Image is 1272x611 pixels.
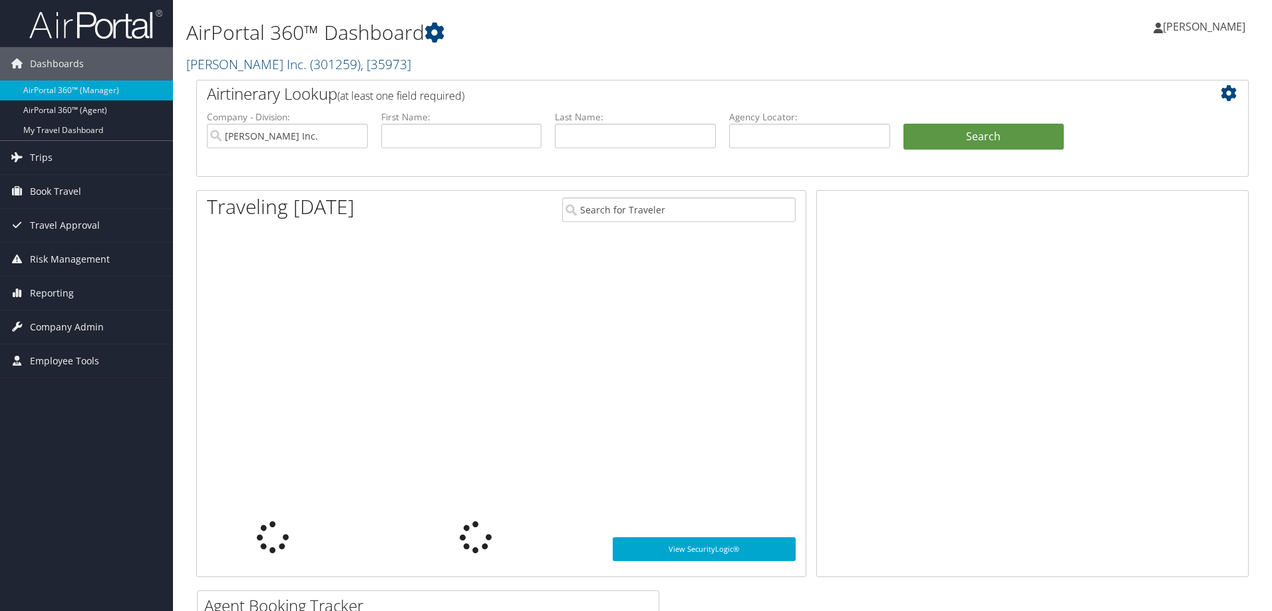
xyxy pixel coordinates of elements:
button: Search [903,124,1064,150]
label: First Name: [381,110,542,124]
span: Company Admin [30,310,104,344]
span: [PERSON_NAME] [1163,19,1245,34]
span: Travel Approval [30,209,100,242]
label: Company - Division: [207,110,368,124]
span: Dashboards [30,47,84,80]
span: Book Travel [30,175,81,208]
span: Reporting [30,277,74,310]
a: [PERSON_NAME] Inc. [186,55,411,73]
input: Search for Traveler [562,197,796,222]
span: ( 301259 ) [310,55,361,73]
span: (at least one field required) [337,88,464,103]
span: Risk Management [30,243,110,276]
img: airportal-logo.png [29,9,162,40]
label: Last Name: [555,110,716,124]
h2: Airtinerary Lookup [207,82,1150,105]
a: View SecurityLogic® [613,537,796,561]
h1: AirPortal 360™ Dashboard [186,19,901,47]
span: , [ 35973 ] [361,55,411,73]
span: Trips [30,141,53,174]
label: Agency Locator: [729,110,890,124]
a: [PERSON_NAME] [1154,7,1259,47]
span: Employee Tools [30,344,99,378]
h1: Traveling [DATE] [207,193,355,221]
